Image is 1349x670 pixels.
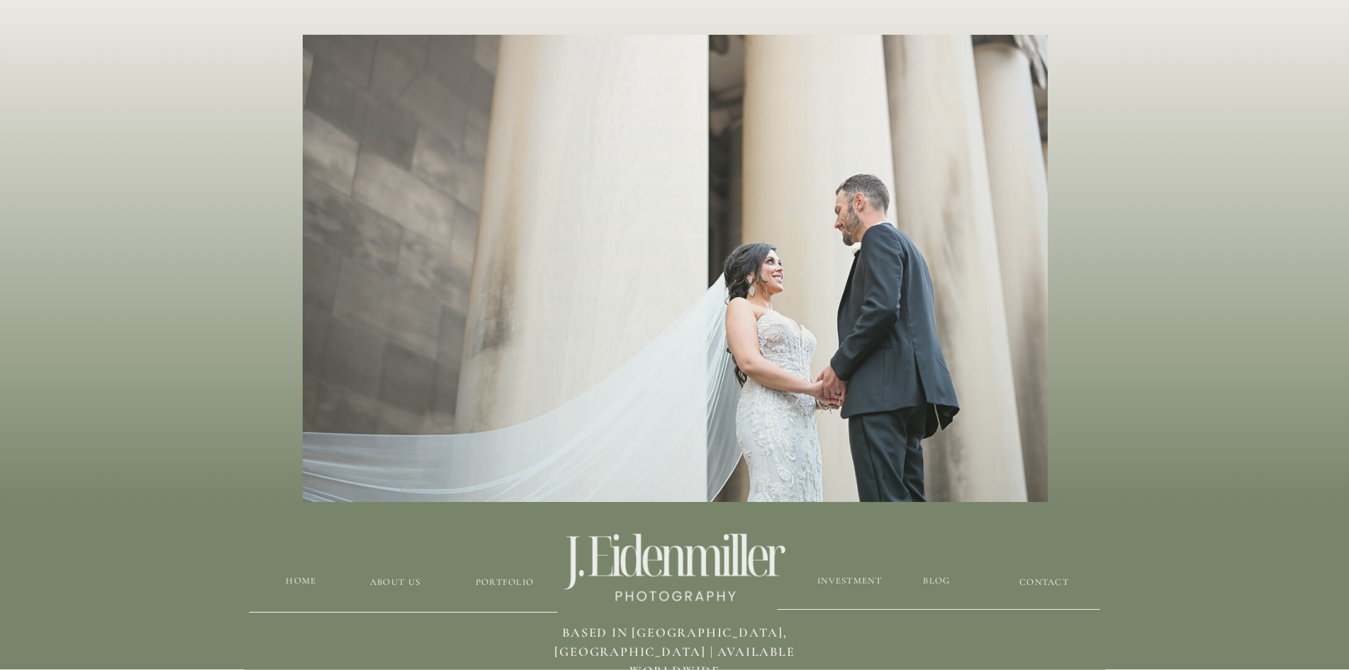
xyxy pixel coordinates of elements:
a: CONTACT [1011,576,1078,589]
a: Portfolio [463,576,547,589]
a: HOME [279,574,324,588]
a: blog [879,574,995,588]
a: Investment [817,574,883,588]
a: about us [342,576,449,589]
